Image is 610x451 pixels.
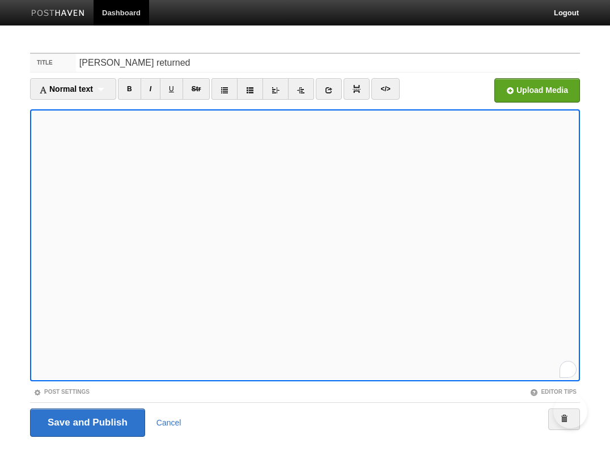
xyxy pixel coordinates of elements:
a: I [141,78,160,100]
a: Str [183,78,210,100]
img: Posthaven-bar [31,10,85,18]
a: U [160,78,183,100]
a: Cancel [156,418,181,427]
input: Save and Publish [30,409,145,437]
iframe: Help Scout Beacon - Open [553,394,587,428]
a: Editor Tips [530,389,577,395]
a: Post Settings [33,389,90,395]
label: Title [30,54,76,72]
span: Normal text [39,84,93,93]
img: pagebreak-icon.png [353,85,361,93]
del: Str [192,85,201,93]
a: B [118,78,141,100]
a: </> [371,78,399,100]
